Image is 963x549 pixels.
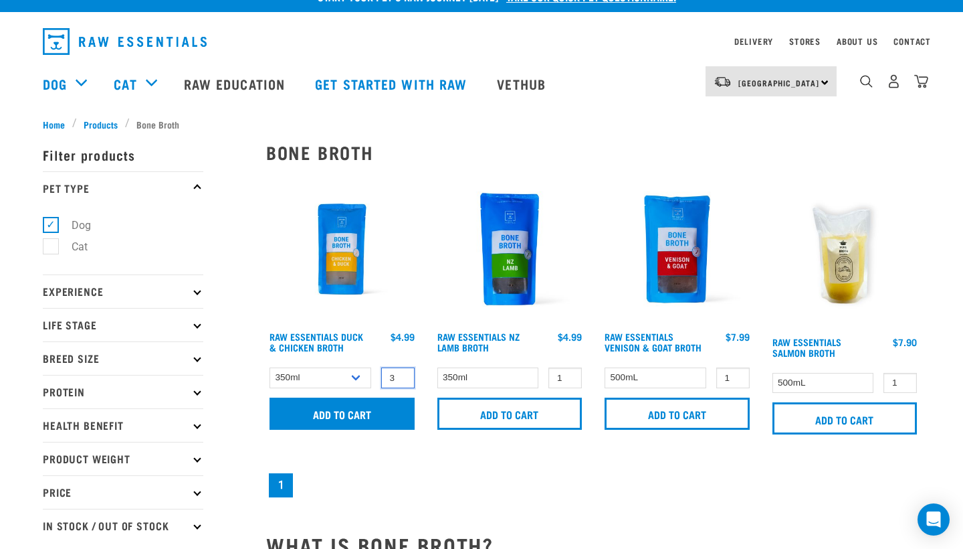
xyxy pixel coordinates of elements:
label: Dog [50,217,96,234]
a: Delivery [734,39,773,44]
nav: breadcrumbs [43,117,920,131]
a: Products [77,117,125,131]
p: Breed Size [43,341,203,375]
div: $4.99 [558,331,582,342]
a: Page 1 [269,473,293,497]
span: Products [84,117,118,131]
a: Dog [43,74,67,94]
span: [GEOGRAPHIC_DATA] [738,80,819,85]
input: Add to cart [772,402,918,435]
img: home-icon-1@2x.png [860,75,873,88]
a: Vethub [484,57,562,110]
a: Contact [893,39,931,44]
input: Add to cart [270,398,415,430]
input: 1 [883,373,917,394]
a: Home [43,117,72,131]
input: 1 [381,368,415,388]
img: home-icon@2x.png [914,74,928,88]
div: $7.99 [726,331,750,342]
a: Get started with Raw [302,57,484,110]
p: In Stock / Out Of Stock [43,509,203,542]
input: Add to cart [605,398,750,430]
img: Salmon Broth [769,173,921,330]
div: $7.90 [893,337,917,347]
nav: dropdown navigation [32,23,931,60]
img: Raw Essentials Logo [43,28,207,55]
a: Raw Essentials NZ Lamb Broth [437,334,520,349]
img: van-moving.png [714,76,732,88]
p: Experience [43,274,203,308]
img: Raw Essentials New Zealand Lamb Bone Broth For Cats & Dogs [434,173,586,325]
img: user.png [887,74,901,88]
p: Health Benefit [43,408,203,442]
p: Product Weight [43,442,203,475]
a: Cat [114,74,136,94]
input: 1 [716,368,750,388]
label: Cat [50,238,93,255]
h2: Bone Broth [266,142,920,163]
div: $4.99 [391,331,415,342]
a: Raw Essentials Venison & Goat Broth [605,334,702,349]
div: Open Intercom Messenger [918,503,950,536]
img: Raw Essentials Venison Goat Novel Protein Hypoallergenic Bone Broth Cats & Dogs [601,173,753,325]
input: 1 [548,368,582,388]
a: Raw Education [171,57,302,110]
img: RE Product Shoot 2023 Nov8793 1 [266,173,418,325]
nav: pagination [266,471,920,500]
span: Home [43,117,65,131]
p: Pet Type [43,171,203,205]
p: Price [43,475,203,509]
a: Stores [789,39,821,44]
p: Life Stage [43,308,203,341]
a: Raw Essentials Salmon Broth [772,339,841,355]
p: Protein [43,375,203,408]
a: About Us [837,39,877,44]
a: Raw Essentials Duck & Chicken Broth [270,334,363,349]
p: Filter products [43,138,203,171]
input: Add to cart [437,398,582,430]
